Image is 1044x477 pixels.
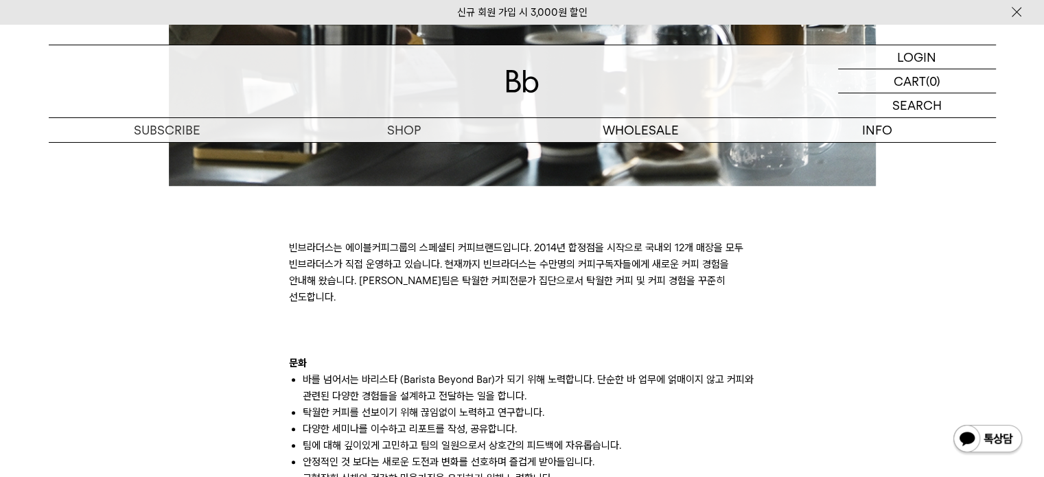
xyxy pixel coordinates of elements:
a: CART (0) [838,69,996,93]
li: 탁월한 커피를 선보이기 위해 끊임없이 노력하고 연구합니다. [303,404,756,421]
a: SUBSCRIBE [49,118,286,142]
p: SEARCH [892,93,942,117]
p: (0) [926,69,940,93]
b: 문화 [289,357,307,369]
p: CART [894,69,926,93]
li: 다양한 세미나를 이수하고 리포트를 작성, 공유합니다. [303,421,756,437]
a: SHOP [286,118,522,142]
p: INFO [759,118,996,142]
li: 안정적인 것 보다는 새로운 도전과 변화를 선호하며 즐겁게 받아들입니다. [303,454,756,470]
li: 바를 넘어서는 바리스타 (Barista Beyond Bar)가 되기 위해 노력합니다. 단순한 바 업무에 얽매이지 않고 커피와 관련된 다양한 경험들을 설계하고 전달하는 일을 합니다. [303,371,756,404]
a: 신규 회원 가입 시 3,000원 할인 [457,6,588,19]
li: 팀에 대해 깊이있게 고민하고 팀의 일원으로서 상호간의 피드백에 자유롭습니다. [303,437,756,454]
a: LOGIN [838,45,996,69]
p: WHOLESALE [522,118,759,142]
p: 빈브라더스는 에이블커피그룹의 스페셜티 커피브랜드입니다. 2014년 합정점을 시작으로 국내외 12개 매장을 모두 빈브라더스가 직접 운영하고 있습니다. 현재까지 빈브라더스는 수만... [289,240,756,305]
img: 카카오톡 채널 1:1 채팅 버튼 [952,423,1023,456]
img: 로고 [506,70,539,93]
p: LOGIN [897,45,936,69]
